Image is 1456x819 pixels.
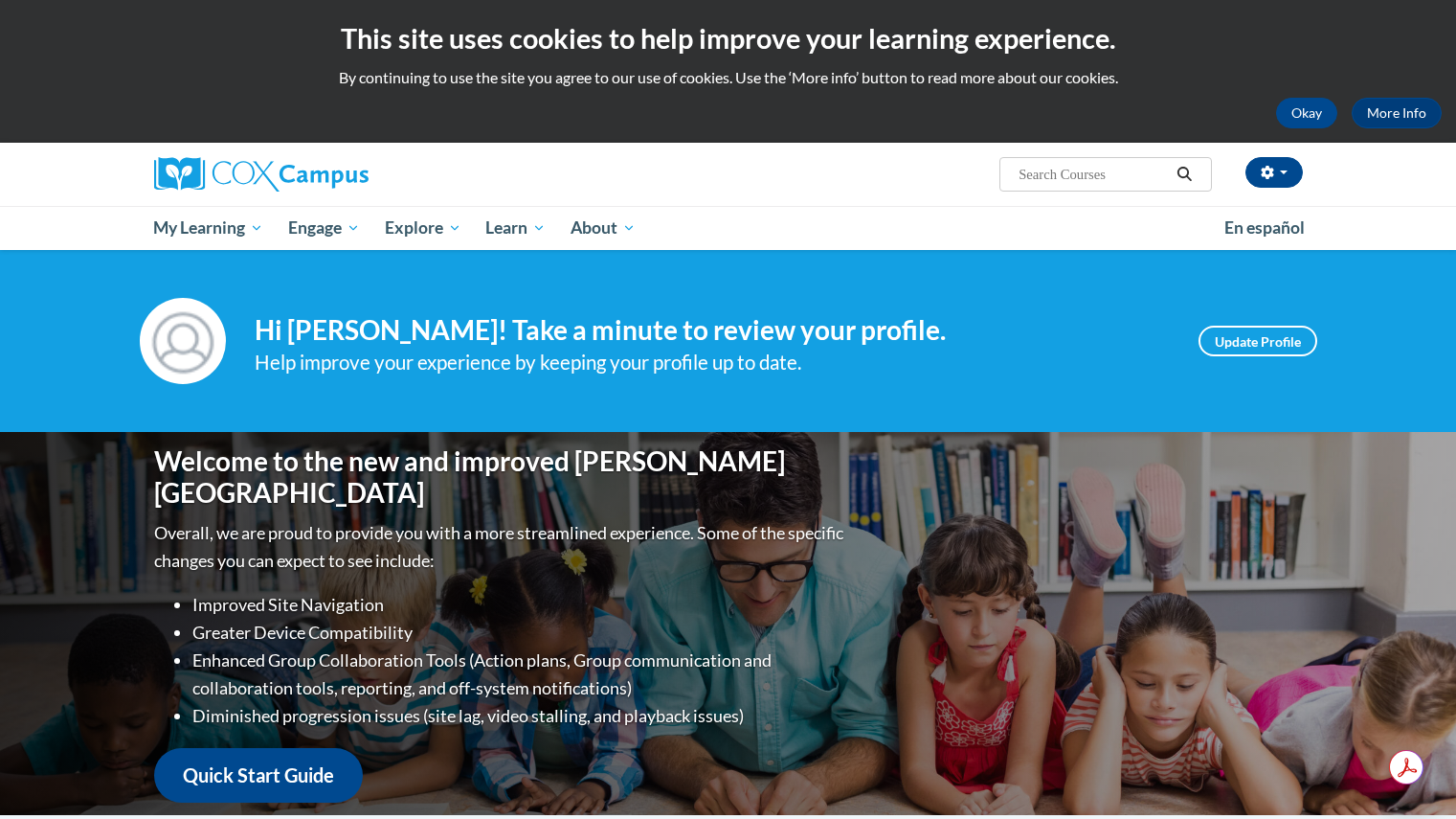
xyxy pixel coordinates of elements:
span: About [571,216,636,239]
div: Help improve your experience by keeping your profile up to date. [255,347,1170,378]
p: By continuing to use the site you agree to our use of cookies. Use the ‘More info’ button to read... [14,67,1442,88]
h4: Hi [PERSON_NAME]! Take a minute to review your profile. [255,314,1170,347]
button: Search [1170,163,1198,186]
a: About [558,206,648,250]
li: Greater Device Compatibility [192,619,848,647]
span: Learn [485,216,546,239]
button: Okay [1276,98,1337,128]
li: Improved Site Navigation [192,591,848,619]
a: Cox Campus [154,157,518,192]
h2: This site uses cookies to help improve your learning experience. [14,19,1442,57]
a: En español [1212,208,1317,248]
a: Learn [473,206,558,250]
iframe: Button to launch messaging window [1379,742,1441,804]
span: Engage [288,216,360,239]
span: Explore [385,216,461,239]
a: My Learning [142,206,277,250]
span: My Learning [153,216,263,239]
a: Quick Start Guide [154,748,363,803]
img: Cox Campus [154,157,369,192]
a: Update Profile [1198,326,1317,356]
p: Overall, we are proud to provide you with a more streamlined experience. Some of the specific cha... [154,519,848,575]
h1: Welcome to the new and improved [PERSON_NAME][GEOGRAPHIC_DATA] [154,445,848,510]
a: Engage [276,206,372,250]
li: Enhanced Group Collaboration Tools (Action plans, Group communication and collaboration tools, re... [192,647,848,702]
img: Profile Image [140,298,226,384]
a: Explore [372,206,474,250]
button: Account Settings [1245,157,1303,188]
input: Search Courses [1017,163,1170,186]
li: Diminished progression issues (site lag, video stalling, and playback issues) [192,702,848,730]
div: Main menu [125,206,1332,250]
a: More Info [1352,98,1442,128]
span: En español [1224,217,1305,238]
